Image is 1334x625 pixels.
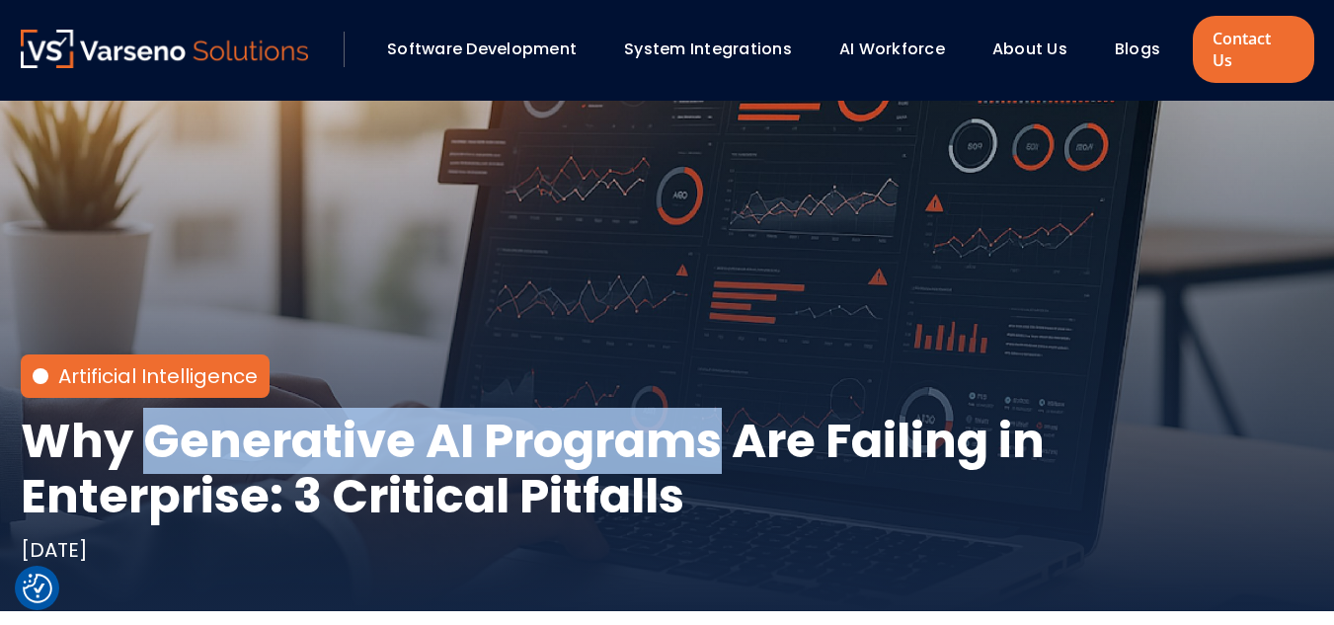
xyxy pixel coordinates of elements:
[982,33,1095,66] div: About Us
[23,574,52,603] img: Revisit consent button
[992,38,1067,60] a: About Us
[21,536,88,564] div: [DATE]
[1193,16,1313,83] a: Contact Us
[1105,33,1188,66] div: Blogs
[21,30,309,69] a: Varseno Solutions – Product Engineering & IT Services
[21,30,309,68] img: Varseno Solutions – Product Engineering & IT Services
[1115,38,1160,60] a: Blogs
[614,33,820,66] div: System Integrations
[377,33,604,66] div: Software Development
[58,362,258,390] a: Artificial Intelligence
[387,38,577,60] a: Software Development
[839,38,945,60] a: AI Workforce
[829,33,973,66] div: AI Workforce
[23,574,52,603] button: Cookie Settings
[21,414,1314,524] h1: Why Generative AI Programs Are Failing in Enterprise: 3 Critical Pitfalls
[624,38,792,60] a: System Integrations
